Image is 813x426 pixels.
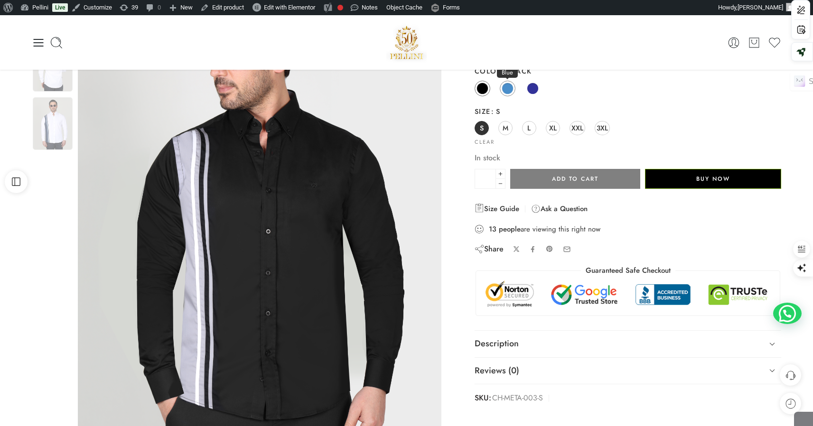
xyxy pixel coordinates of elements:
a: Pellini - [386,22,427,63]
span: XL [549,121,557,134]
div: Focus keyphrase not set [337,5,343,10]
a: L [522,121,536,135]
span: XXL [571,121,583,134]
a: Reviews (0) [475,358,782,384]
span: L [527,121,531,134]
a: Wishlist [768,36,781,49]
img: Trust [483,280,773,308]
span: [PERSON_NAME] [738,4,783,11]
span: 3XL [597,121,608,134]
label: Size [475,107,782,116]
a: Description [475,331,782,357]
a: Email to your friends [563,245,571,253]
button: Buy Now [645,169,781,189]
a: Size Guide [475,203,519,214]
a: Blue [500,81,515,96]
span: S [480,121,484,134]
input: Product quantity [475,169,496,189]
button: Add to cart [510,169,640,189]
a: Share on Facebook [529,246,536,253]
a: Clear options [475,139,495,145]
span: Blue [497,67,518,78]
strong: people [499,224,521,234]
a: XXL [570,121,585,135]
span: CH-META-003-S [492,391,543,405]
a: Ask a Question [531,203,588,214]
span: M [503,121,508,134]
a: XL [546,121,560,135]
span: S [491,106,501,116]
img: Pellini [386,22,427,63]
span: Edit with Elementor [264,4,315,11]
img: Artboard 2-07 [33,97,73,150]
a: M [498,121,513,135]
a: My Account [727,36,740,49]
legend: Guaranteed Safe Checkout [581,266,675,276]
a: 3XL [595,121,610,135]
a: Cart [748,36,761,49]
p: In stock [475,152,782,164]
a: S [475,121,489,135]
a: Share on X [513,246,520,253]
a: Pin on Pinterest [546,245,553,253]
strong: 13 [489,224,496,234]
label: Color [475,66,782,76]
strong: SKU: [475,391,491,405]
div: are viewing this right now [475,224,782,234]
a: Live [52,3,68,12]
div: Share [475,244,504,254]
